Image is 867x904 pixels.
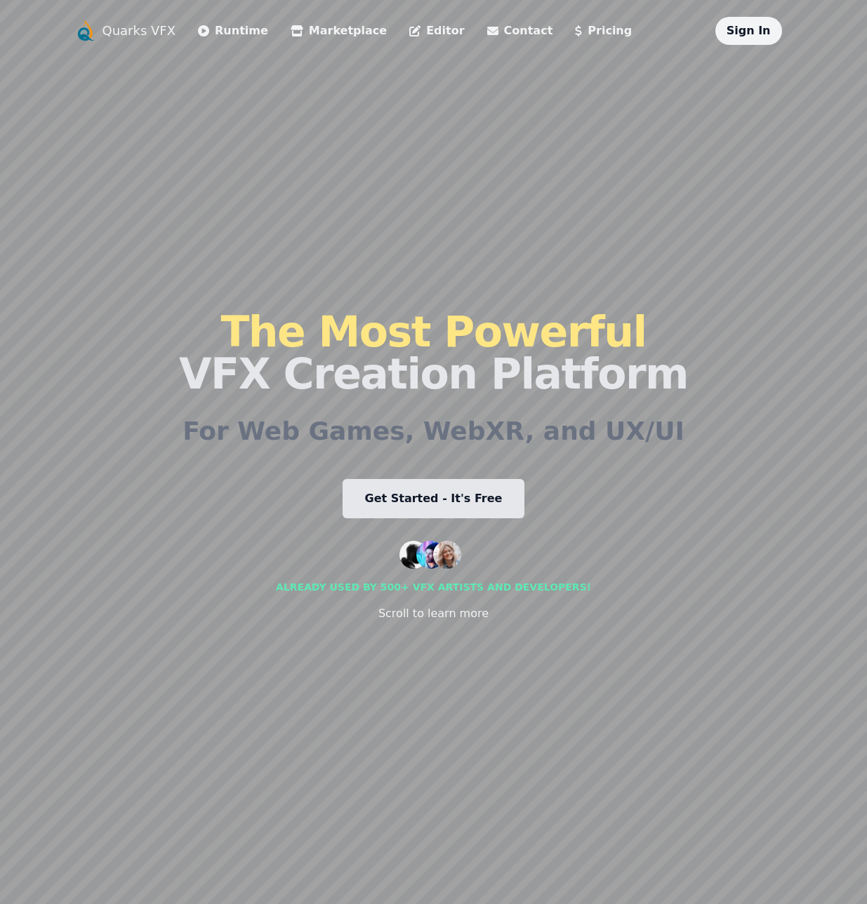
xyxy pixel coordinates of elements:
[399,541,428,569] img: customer 1
[378,605,489,622] div: Scroll to learn more
[179,311,688,395] h1: VFX Creation Platform
[409,22,464,39] a: Editor
[198,22,268,39] a: Runtime
[416,541,444,569] img: customer 2
[220,307,646,356] span: The Most Powerful
[343,479,525,518] a: Get Started - It's Free
[276,580,591,594] div: Already used by 500+ vfx artists and developers!
[102,21,176,41] a: Quarks VFX
[433,541,461,569] img: customer 3
[727,24,771,37] a: Sign In
[575,22,632,39] a: Pricing
[487,22,553,39] a: Contact
[183,417,684,445] h2: For Web Games, WebXR, and UX/UI
[291,22,387,39] a: Marketplace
